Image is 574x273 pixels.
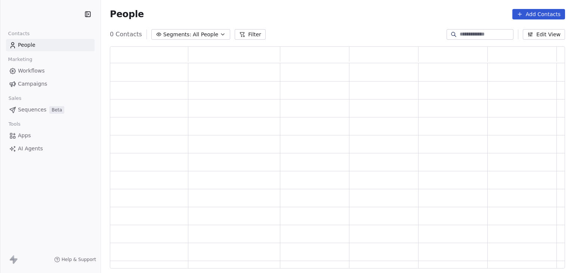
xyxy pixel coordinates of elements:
span: Beta [49,106,64,114]
span: 0 Contacts [110,30,142,39]
button: Filter [235,29,266,40]
span: Tools [5,119,24,130]
a: People [6,39,95,51]
a: SequencesBeta [6,104,95,116]
a: Apps [6,129,95,142]
span: People [110,9,144,20]
span: Help & Support [62,257,96,263]
span: Sequences [18,106,46,114]
span: People [18,41,36,49]
a: Help & Support [54,257,96,263]
a: AI Agents [6,142,95,155]
span: Contacts [5,28,33,39]
span: Marketing [5,54,36,65]
span: Segments: [163,31,191,39]
span: Apps [18,132,31,139]
span: All People [193,31,218,39]
span: Sales [5,93,25,104]
span: Workflows [18,67,45,75]
button: Add Contacts [512,9,565,19]
a: Campaigns [6,78,95,90]
a: Workflows [6,65,95,77]
span: Campaigns [18,80,47,88]
span: AI Agents [18,145,43,153]
button: Edit View [523,29,565,40]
